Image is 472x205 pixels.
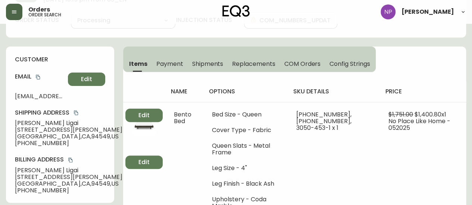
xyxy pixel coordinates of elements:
span: COM Orders [284,60,321,68]
h5: order search [28,13,61,17]
span: [PERSON_NAME] Ligai [15,167,122,174]
span: Config Strings [329,60,370,68]
h4: sku details [293,87,373,96]
button: Edit [125,156,163,169]
img: logo [222,5,250,17]
span: Bento Bed [174,110,191,125]
span: $1,400.80 x 1 [415,110,446,119]
span: [GEOGRAPHIC_DATA] , CA , 94549 , US [15,133,122,140]
span: [PERSON_NAME] Ligai [15,120,122,126]
span: [GEOGRAPHIC_DATA] , CA , 94549 , US [15,180,122,187]
img: 50f1e64a3f95c89b5c5247455825f96f [381,4,396,19]
li: Queen Slats - Metal Frame [212,142,278,156]
button: Edit [125,109,163,122]
h4: name [171,87,197,96]
h4: price [385,87,454,96]
span: Edit [138,111,150,119]
h4: options [209,87,281,96]
li: Leg Finish - Black Ash [212,180,278,187]
li: Leg Size - 4" [212,165,278,172]
span: [EMAIL_ADDRESS][DOMAIN_NAME] [15,93,65,100]
span: [STREET_ADDRESS][PERSON_NAME] [15,126,122,133]
h4: Email [15,73,65,81]
span: Shipments [192,60,224,68]
span: [PHONE_NUMBER], [PHONE_NUMBER], 3050-453-1 x 1 [296,110,351,132]
span: No Place Like Home - 052025 [388,117,450,132]
span: Orders [28,7,50,13]
h4: customer [15,55,105,64]
span: [PHONE_NUMBER] [15,187,122,194]
button: Edit [68,73,105,86]
span: Items [129,60,147,68]
li: Cover Type - Fabric [212,127,278,134]
img: 27b59bf5-a1ac-46ca-b5cd-b5cc16908ac8.jpg [132,111,156,135]
span: Edit [138,158,150,166]
span: Payment [156,60,183,68]
span: Edit [81,75,92,83]
span: [PHONE_NUMBER] [15,140,122,147]
button: copy [67,156,74,164]
span: [PERSON_NAME] [401,9,454,15]
h4: Billing Address [15,156,122,164]
button: copy [72,109,80,116]
span: [STREET_ADDRESS][PERSON_NAME] [15,174,122,180]
span: $1,751.00 [388,110,413,119]
h4: Shipping Address [15,109,122,117]
button: copy [34,73,42,81]
li: Bed Size - Queen [212,111,278,118]
span: Replacements [232,60,275,68]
